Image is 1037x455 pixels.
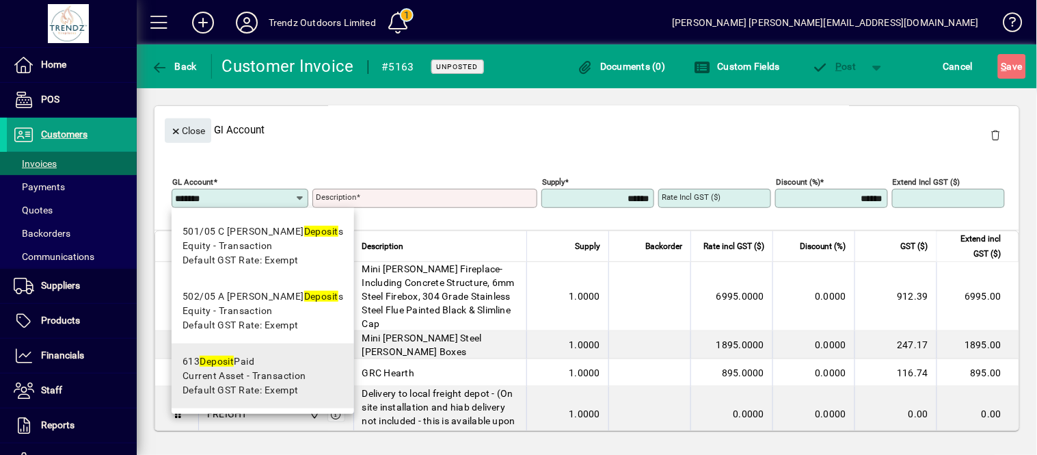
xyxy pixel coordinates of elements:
[854,262,937,331] td: 912.39
[183,239,273,253] span: Equity - Transaction
[14,181,65,192] span: Payments
[993,3,1020,47] a: Knowledge Base
[362,387,519,441] span: Delivery to local freight depot - (On site installation and hiab delivery not included - this is ...
[222,55,354,77] div: Customer Invoice
[937,331,1019,359] td: 1895.00
[304,291,338,302] em: Deposit
[14,158,57,169] span: Invoices
[362,331,519,359] span: Mini [PERSON_NAME] Steel [PERSON_NAME] Boxes
[306,406,321,421] span: New Plymouth
[382,56,414,78] div: #5163
[362,262,519,330] span: Mini [PERSON_NAME] Fireplace- Including Concrete Structure, 6mm Steel Firebox, 304 Grade Stainles...
[165,118,211,143] button: Close
[183,253,299,268] span: Default GST Rate: Exempt
[137,54,212,79] app-page-header-button: Back
[703,239,764,254] span: Rate incl GST ($)
[575,239,600,254] span: Supply
[805,54,863,79] button: Post
[998,54,1026,79] button: Save
[577,61,666,72] span: Documents (0)
[772,359,854,387] td: 0.0000
[170,120,206,142] span: Close
[854,331,937,359] td: 247.17
[569,289,601,303] span: 1.0000
[7,83,137,117] a: POS
[699,289,764,303] div: 6995.0000
[183,318,299,333] span: Default GST Rate: Exempt
[41,315,80,326] span: Products
[183,224,343,239] div: 501/05 C [PERSON_NAME] s
[41,350,84,361] span: Financials
[181,10,225,35] button: Add
[41,419,75,430] span: Reports
[172,177,213,187] mat-label: GL Account
[362,239,404,254] span: Description
[41,59,66,70] span: Home
[200,356,234,367] em: Deposit
[937,359,1019,387] td: 895.00
[207,407,247,421] div: FREIGHT
[183,304,273,318] span: Equity - Transaction
[7,175,137,198] a: Payments
[699,366,764,380] div: 895.0000
[172,278,354,343] mat-option: 502/05 A Lawry Deposits
[183,369,306,383] span: Current Asset - Transaction
[690,54,783,79] button: Custom Fields
[183,354,306,369] div: 613 Paid
[148,54,200,79] button: Back
[699,338,764,352] div: 1895.0000
[893,177,960,187] mat-label: Extend incl GST ($)
[7,152,137,175] a: Invoices
[645,239,682,254] span: Backorder
[776,177,820,187] mat-label: Discount (%)
[1001,61,1007,72] span: S
[183,383,299,398] span: Default GST Rate: Exempt
[980,118,1012,151] button: Delete
[542,177,565,187] mat-label: Supply
[812,61,857,72] span: ost
[41,280,80,291] span: Suppliers
[172,213,354,278] mat-option: 501/05 C Lawry Deposits
[937,387,1019,442] td: 0.00
[183,289,343,304] div: 502/05 A [PERSON_NAME] s
[7,339,137,373] a: Financials
[662,192,720,202] mat-label: Rate incl GST ($)
[161,124,215,136] app-page-header-button: Close
[41,385,62,395] span: Staff
[7,269,137,303] a: Suppliers
[14,251,94,262] span: Communications
[574,54,669,79] button: Documents (0)
[316,192,356,202] mat-label: Description
[304,226,338,237] em: Deposit
[772,331,854,359] td: 0.0000
[772,387,854,442] td: 0.0000
[7,408,137,443] a: Reports
[937,262,1019,331] td: 6995.00
[14,205,53,216] span: Quotes
[7,48,137,82] a: Home
[980,129,1012,141] app-page-header-button: Delete
[940,54,977,79] button: Cancel
[901,239,928,254] span: GST ($)
[699,407,764,421] div: 0.0000
[836,61,842,72] span: P
[854,359,937,387] td: 116.74
[672,12,979,34] div: [PERSON_NAME] [PERSON_NAME][EMAIL_ADDRESS][DOMAIN_NAME]
[14,228,70,239] span: Backorders
[437,62,479,71] span: Unposted
[269,12,376,34] div: Trendz Outdoors Limited
[854,387,937,442] td: 0.00
[151,61,197,72] span: Back
[1001,55,1023,77] span: ave
[172,343,354,408] mat-option: 613 Deposit Paid
[800,239,846,254] span: Discount (%)
[7,198,137,222] a: Quotes
[569,366,601,380] span: 1.0000
[41,129,87,140] span: Customers
[154,105,1019,155] div: Gl Account
[569,338,601,352] span: 1.0000
[225,10,269,35] button: Profile
[7,374,137,408] a: Staff
[7,304,137,338] a: Products
[945,231,1001,261] span: Extend incl GST ($)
